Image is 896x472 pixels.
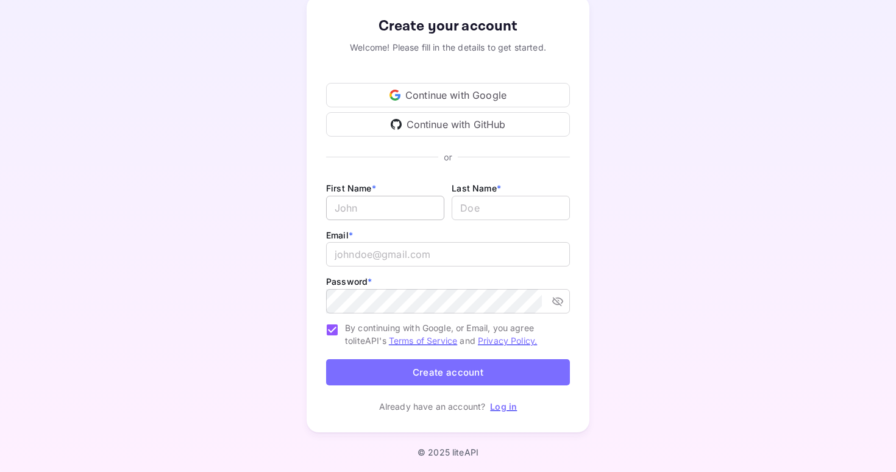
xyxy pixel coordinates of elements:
a: Log in [490,401,517,412]
a: Terms of Service [389,335,457,346]
input: Doe [452,196,570,220]
label: Last Name [452,183,501,193]
a: Privacy Policy. [478,335,537,346]
label: Email [326,230,353,240]
label: Password [326,276,372,287]
input: johndoe@gmail.com [326,242,570,266]
div: Create your account [326,15,570,37]
label: First Name [326,183,376,193]
div: Welcome! Please fill in the details to get started. [326,41,570,54]
div: Continue with Google [326,83,570,107]
p: © 2025 liteAPI [418,447,478,457]
span: By continuing with Google, or Email, you agree to liteAPI's and [345,321,560,347]
button: Create account [326,359,570,385]
div: Continue with GitHub [326,112,570,137]
button: toggle password visibility [547,290,569,312]
p: Already have an account? [379,400,486,413]
input: John [326,196,444,220]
